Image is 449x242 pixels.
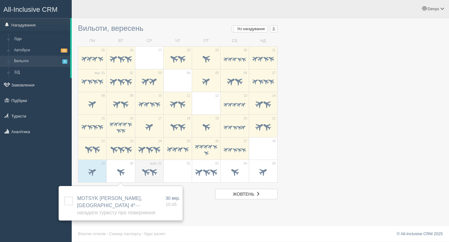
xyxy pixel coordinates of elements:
span: Усі нагадування [237,27,265,31]
span: 10 [158,94,162,98]
a: З/Д [11,67,70,78]
span: — Нагадати туристу про повернення [77,203,155,215]
span: All-Inclusive CRM [3,6,58,13]
span: 26 [130,48,133,53]
span: 28 [272,139,276,143]
a: All-Inclusive CRM [0,0,71,17]
span: 03 [215,161,219,166]
a: Вильоти1 [11,56,70,67]
td: СР [135,35,163,46]
span: 25 [187,139,190,143]
td: ЧТ [163,35,192,46]
span: 12 [61,49,67,53]
span: 29 [101,161,105,166]
a: Ліди [11,34,70,45]
span: 02 [130,71,133,75]
a: Автобуси12 [11,45,70,56]
td: ВТ [107,35,135,46]
span: 30 [130,161,133,166]
span: 30 вер. [166,196,180,201]
a: © All-Inclusive CRM 2025 [397,231,443,236]
span: 05 [215,71,219,75]
span: 16 [130,116,133,121]
span: MOTSYK [PERSON_NAME], [GEOGRAPHIC_DATA] 4* [77,196,155,215]
span: жовт. 01 [150,161,162,166]
span: 29 [215,48,219,53]
span: 28 [187,48,190,53]
span: 22 [101,139,105,143]
a: 30 вер. 10:45 [166,195,180,207]
a: MOTSYK [PERSON_NAME], [GEOGRAPHIC_DATA] 4*— Нагадати туристу про повернення [77,196,155,215]
span: 13 [244,94,247,98]
span: 27 [244,139,247,143]
span: 1 [62,59,67,63]
td: ПН [78,35,107,46]
span: 06 [244,71,247,75]
span: 04 [187,71,190,75]
span: 12 [215,94,219,98]
a: Курс валют [144,231,166,236]
span: 02 [187,161,190,166]
td: НД [249,35,277,46]
td: ПТ [192,35,220,46]
a: жовтень [215,189,278,199]
span: 11 [187,94,190,98]
span: · [107,231,108,236]
span: 17 [158,116,162,121]
span: 20 [244,116,247,121]
span: 21 [272,116,276,121]
span: вер. 01 [94,71,105,75]
span: 10:45 [166,202,176,207]
span: 19 [215,116,219,121]
span: · [142,231,143,236]
span: 15 [101,116,105,121]
span: 14 [272,94,276,98]
span: 24 [158,139,162,143]
span: 08 [101,94,105,98]
span: Denys [428,7,439,11]
span: 31 [272,48,276,53]
span: жовтень [233,192,254,197]
span: 25 [101,48,105,53]
span: 30 [244,48,247,53]
span: 26 [215,139,219,143]
span: 18 [187,116,190,121]
h3: Вильоти, вересень [78,24,278,32]
a: Візитки готелів [78,231,106,236]
span: 03 [158,71,162,75]
span: 07 [272,71,276,75]
span: 09 [130,94,133,98]
span: 05 [272,161,276,166]
span: 27 [158,48,162,53]
a: Сканер паспорту [109,231,141,236]
span: 04 [244,161,247,166]
span: 23 [130,139,133,143]
td: СБ [220,35,249,46]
